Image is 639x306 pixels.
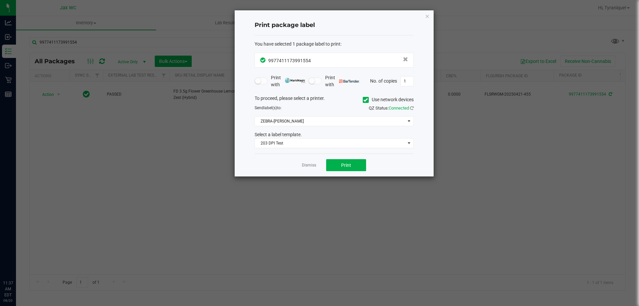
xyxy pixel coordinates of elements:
img: mark_magic_cybra.png [285,78,305,83]
span: 203 DPI Test [255,139,405,148]
span: In Sync [260,57,267,64]
span: label(s) [264,106,277,110]
span: You have selected 1 package label to print [255,41,340,47]
span: 9977411173991554 [268,58,311,63]
img: bartender.png [339,80,359,83]
span: QZ Status: [369,106,414,111]
div: : [255,41,414,48]
span: Connected [389,106,409,111]
span: Print with [271,74,305,88]
span: No. of copies [370,78,397,83]
button: Print [326,159,366,171]
span: Send to: [255,106,282,110]
h4: Print package label [255,21,414,30]
iframe: Resource center [7,253,27,273]
label: Use network devices [363,96,414,103]
div: To proceed, please select a printer. [250,95,419,105]
span: ZEBRA-[PERSON_NAME] [255,117,405,126]
a: Dismiss [302,162,316,168]
span: Print with [325,74,359,88]
div: Select a label template. [250,131,419,138]
span: Print [341,162,351,168]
